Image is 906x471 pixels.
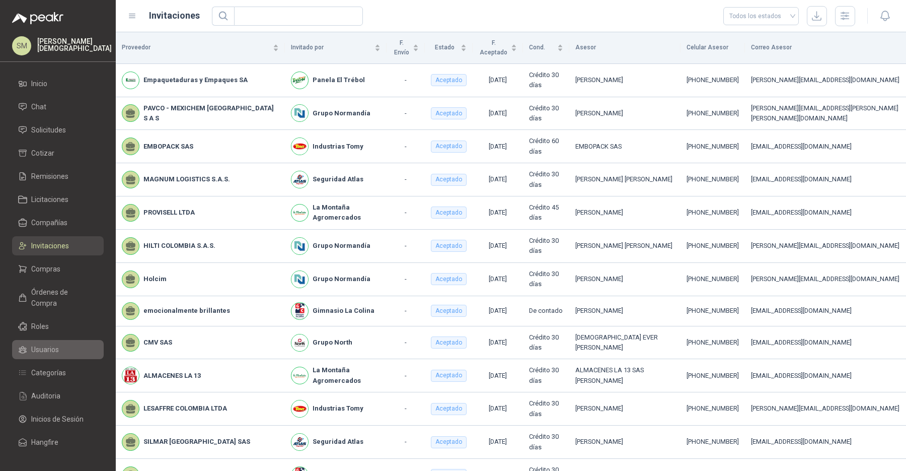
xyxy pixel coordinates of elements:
img: Company Logo [291,271,308,288]
div: Aceptado [431,273,467,285]
div: De contado [529,306,563,316]
b: La Montaña Agromercados [313,203,381,223]
b: EMBOPACK SAS [143,142,193,152]
div: EMBOPACK SAS [575,142,674,152]
span: Órdenes de Compra [31,287,94,309]
b: Industrias Tomy [313,142,363,152]
div: [DEMOGRAPHIC_DATA] EVER [PERSON_NAME] [575,332,674,353]
span: [DATE] [489,438,507,445]
div: [PERSON_NAME][EMAIL_ADDRESS][DOMAIN_NAME] [751,403,900,414]
a: Compras [12,259,104,279]
div: Aceptado [431,74,467,86]
span: Categorías [31,367,66,378]
th: F. Aceptado [473,32,523,64]
a: Inicio [12,74,104,93]
b: Grupo Normandía [313,108,370,118]
div: Crédito 30 días [529,70,563,91]
span: [DATE] [489,109,507,117]
b: Holcim [143,274,167,284]
div: Aceptado [431,174,467,186]
span: [DATE] [489,339,507,346]
span: [DATE] [489,242,507,249]
span: F. Envío [393,38,411,57]
span: Remisiones [31,171,68,182]
div: Aceptado [431,107,467,119]
a: Licitaciones [12,190,104,209]
b: PROVISELL LTDA [143,208,195,218]
span: [DATE] [489,307,507,314]
div: [PHONE_NUMBER] [687,142,739,152]
div: [EMAIL_ADDRESS][DOMAIN_NAME] [751,208,900,218]
a: Roles [12,317,104,336]
span: - [405,339,407,346]
span: Hangfire [31,437,58,448]
div: Aceptado [431,141,467,153]
b: ALMACENES LA 13 [143,371,201,381]
th: Proveedor [116,32,285,64]
img: Company Logo [291,205,308,221]
th: Cond. [523,32,569,64]
div: [PERSON_NAME][EMAIL_ADDRESS][DOMAIN_NAME] [751,274,900,284]
b: LESAFFRE COLOMBIA LTDA [143,403,227,414]
div: [PERSON_NAME] [575,403,674,414]
a: Compañías [12,213,104,232]
b: MAGNUM LOGISTICS S.A.S. [143,174,230,184]
span: - [405,242,407,249]
a: Inicios de Sesión [12,410,104,429]
div: [EMAIL_ADDRESS][DOMAIN_NAME] [751,371,900,381]
a: Hangfire [12,433,104,452]
b: Grupo North [313,338,352,348]
img: Company Logo [291,400,308,417]
b: Seguridad Atlas [313,437,363,447]
div: [PERSON_NAME] [PERSON_NAME] [575,241,674,251]
div: [PERSON_NAME] [575,274,674,284]
img: Company Logo [122,367,139,384]
div: Crédito 30 días [529,169,563,190]
b: Gimnasio La Colina [313,306,374,316]
span: Proveedor [122,43,271,52]
img: Company Logo [291,367,308,384]
div: [PERSON_NAME] [PERSON_NAME] [575,174,674,184]
b: Grupo Normandía [313,241,370,251]
div: Aceptado [431,337,467,349]
span: Invitado por [291,43,372,52]
b: HILTI COLOMBIA S.A.S. [143,241,215,251]
a: Usuarios [12,340,104,359]
a: Categorías [12,363,104,382]
span: Compras [31,263,60,275]
span: [DATE] [489,372,507,379]
div: Aceptado [431,436,467,448]
div: [PHONE_NUMBER] [687,403,739,414]
span: Roles [31,321,49,332]
div: [PHONE_NUMBER] [687,274,739,284]
div: [PHONE_NUMBER] [687,371,739,381]
div: [EMAIL_ADDRESS][DOMAIN_NAME] [751,437,900,447]
a: Auditoria [12,386,104,406]
div: [PERSON_NAME] [575,108,674,118]
span: [DATE] [489,405,507,412]
div: Crédito 30 días [529,236,563,256]
div: ALMACENES LA 13 SAS [PERSON_NAME] [575,365,674,386]
div: Aceptado [431,370,467,382]
div: [PHONE_NUMBER] [687,174,739,184]
img: Company Logo [291,171,308,188]
div: Crédito 30 días [529,103,563,124]
img: Logo peakr [12,12,63,24]
div: Crédito 30 días [529,269,563,290]
div: Crédito 30 días [529,432,563,452]
span: Usuarios [31,344,59,355]
span: - [405,76,407,84]
div: [EMAIL_ADDRESS][DOMAIN_NAME] [751,338,900,348]
div: SM [12,36,31,55]
h1: Invitaciones [149,9,200,23]
span: Inicio [31,78,47,89]
a: Cotizar [12,144,104,163]
div: [PERSON_NAME] [575,437,674,447]
div: Crédito 30 días [529,365,563,386]
span: Licitaciones [31,194,68,205]
b: La Montaña Agromercados [313,365,381,386]
b: Seguridad Atlas [313,174,363,184]
p: [PERSON_NAME] [DEMOGRAPHIC_DATA] [37,38,112,52]
span: Inicios de Sesión [31,414,84,425]
img: Company Logo [291,105,308,121]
